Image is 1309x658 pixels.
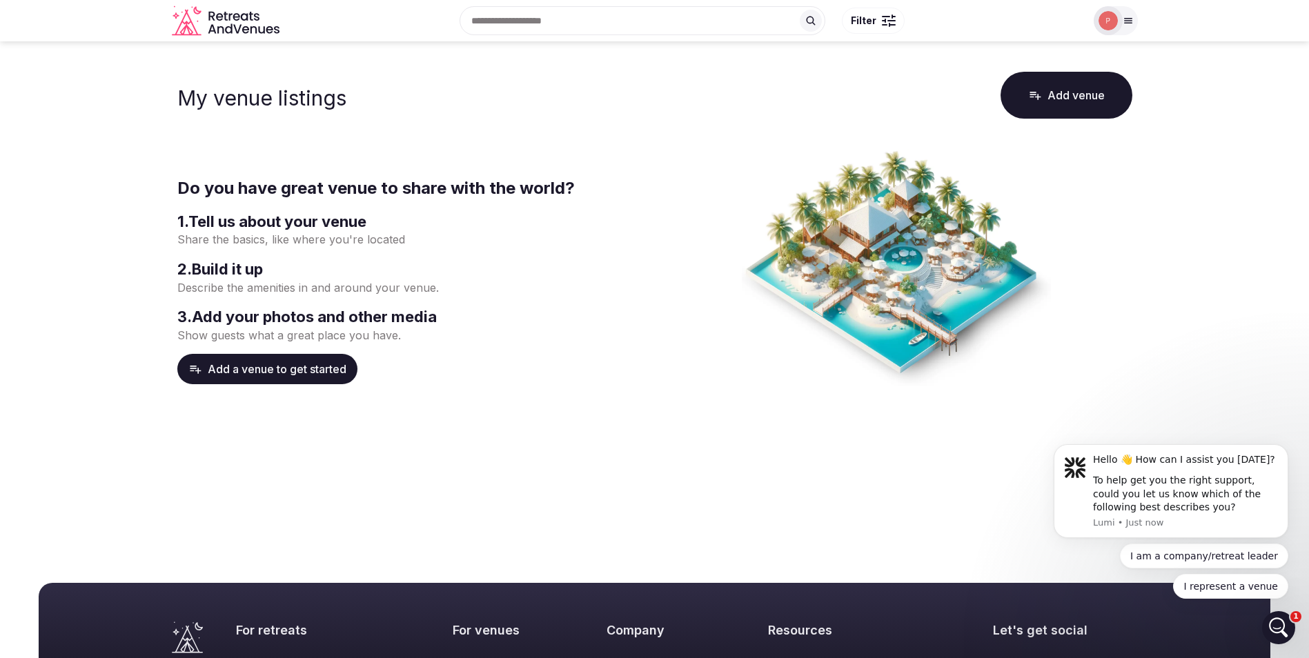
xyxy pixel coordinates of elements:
[172,621,203,653] a: Visit the homepage
[172,6,282,37] a: Visit the homepage
[851,14,876,28] span: Filter
[842,8,905,34] button: Filter
[1262,611,1295,644] iframe: Intercom live chat
[607,621,701,639] h2: Company
[236,621,386,639] h2: For retreats
[177,86,346,110] h1: My venue listings
[177,259,649,280] h3: 2 . Build it up
[1099,11,1118,30] img: petresvillas.gr
[177,328,649,343] p: Show guests what a great place you have.
[177,354,357,384] button: Add a venue to get started
[1001,72,1132,119] button: Add venue
[177,280,649,295] p: Describe the amenities in and around your venue.
[993,621,1138,639] h2: Let's get social
[177,306,649,328] h3: 3 . Add your photos and other media
[177,177,649,200] h2: Do you have great venue to share with the world?
[1033,368,1309,621] iframe: Intercom notifications message
[177,232,649,247] p: Share the basics, like where you're located
[177,211,649,232] h3: 1 . Tell us about your venue
[172,6,282,37] svg: Retreats and Venues company logo
[768,621,925,639] h2: Resources
[453,621,539,639] h2: For venues
[742,149,1051,386] img: Create venue
[1290,611,1301,622] span: 1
